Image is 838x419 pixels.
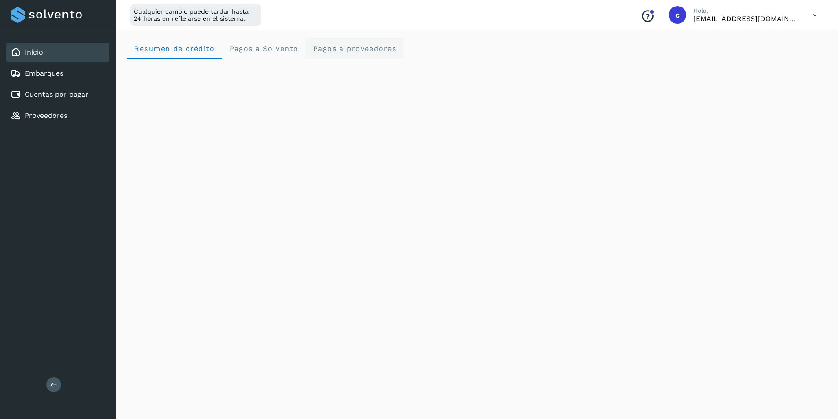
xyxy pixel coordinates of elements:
a: Cuentas por pagar [25,90,88,98]
span: Resumen de crédito [134,44,215,53]
div: Cualquier cambio puede tardar hasta 24 horas en reflejarse en el sistema. [130,4,261,26]
a: Inicio [25,48,43,56]
p: contabilidad5@easo.com [693,15,799,23]
div: Inicio [6,43,109,62]
span: Pagos a Solvento [229,44,298,53]
a: Proveedores [25,111,67,120]
span: Pagos a proveedores [312,44,396,53]
div: Cuentas por pagar [6,85,109,104]
div: Proveedores [6,106,109,125]
a: Embarques [25,69,63,77]
p: Hola, [693,7,799,15]
div: Embarques [6,64,109,83]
